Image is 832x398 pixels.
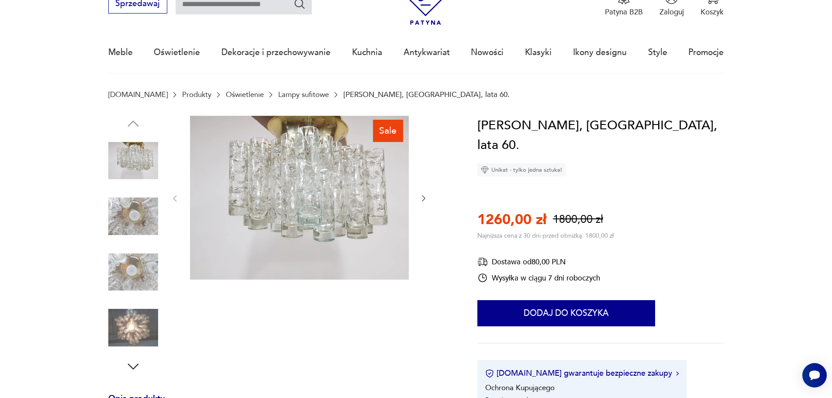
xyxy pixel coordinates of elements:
div: Sale [373,120,403,142]
p: Koszyk [701,7,724,17]
p: Zaloguj [659,7,684,17]
img: Ikona certyfikatu [485,369,494,378]
iframe: Smartsupp widget button [802,363,827,388]
img: Ikona diamentu [481,166,489,174]
img: Zdjęcie produktu Lampa Doria, Niemcy, lata 60. [108,303,158,353]
img: Zdjęcie produktu Lampa Doria, Niemcy, lata 60. [108,136,158,186]
h1: [PERSON_NAME], [GEOGRAPHIC_DATA], lata 60. [477,116,724,156]
a: Style [648,32,667,73]
a: Klasyki [525,32,552,73]
a: Lampy sufitowe [278,90,329,99]
a: Promocje [688,32,724,73]
img: Zdjęcie produktu Lampa Doria, Niemcy, lata 60. [108,191,158,241]
button: [DOMAIN_NAME] gwarantuje bezpieczne zakupy [485,368,679,379]
a: Sprzedawaj [108,1,167,8]
div: Wysyłka w ciągu 7 dni roboczych [477,273,600,283]
p: 1800,00 zł [553,212,603,227]
button: Dodaj do koszyka [477,300,655,326]
img: Zdjęcie produktu Lampa Doria, Niemcy, lata 60. [108,247,158,297]
li: Ochrona Kupującego [485,383,555,393]
a: Dekoracje i przechowywanie [221,32,331,73]
p: [PERSON_NAME], [GEOGRAPHIC_DATA], lata 60. [343,90,510,99]
a: Kuchnia [352,32,382,73]
p: Najniższa cena z 30 dni przed obniżką: 1800,00 zł [477,232,614,240]
a: Meble [108,32,133,73]
p: Patyna B2B [605,7,643,17]
div: Unikat - tylko jedna sztuka! [477,163,566,177]
p: 1260,00 zł [477,210,546,229]
a: Oświetlenie [226,90,264,99]
a: Nowości [471,32,504,73]
a: [DOMAIN_NAME] [108,90,168,99]
img: Ikona strzałki w prawo [676,371,679,376]
img: Zdjęcie produktu Lampa Doria, Niemcy, lata 60. [190,116,409,280]
img: Ikona dostawy [477,256,488,267]
a: Produkty [182,90,211,99]
div: Dostawa od 80,00 PLN [477,256,600,267]
a: Oświetlenie [154,32,200,73]
a: Antykwariat [404,32,450,73]
a: Ikony designu [573,32,627,73]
